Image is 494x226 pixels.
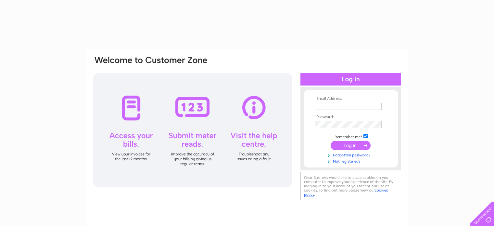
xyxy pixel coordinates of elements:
td: Remember me? [313,133,388,140]
img: npw-badge-icon-locked.svg [374,104,379,109]
th: Password: [313,115,388,119]
th: Email Address: [313,97,388,101]
input: Submit [331,141,371,150]
a: cookies policy [304,188,388,197]
a: Forgotten password? [315,152,388,158]
img: npw-badge-icon-locked.svg [374,122,379,127]
a: Not registered? [315,158,388,164]
div: Clear Business would like to place cookies on your computer to improve your experience of the sit... [300,172,401,200]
